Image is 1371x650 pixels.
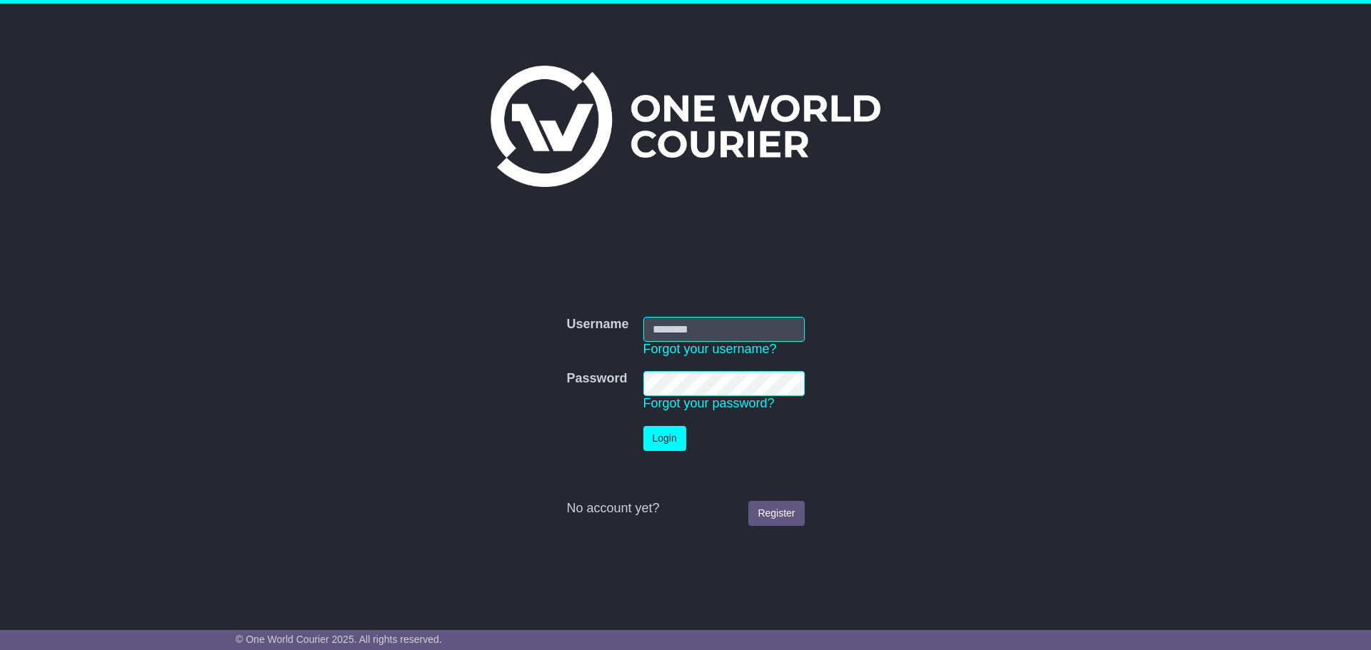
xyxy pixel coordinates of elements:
a: Register [748,501,804,526]
label: Username [566,317,628,332]
div: No account yet? [566,501,804,517]
a: Forgot your username? [643,342,777,356]
button: Login [643,426,686,451]
span: © One World Courier 2025. All rights reserved. [236,634,442,645]
label: Password [566,371,627,387]
a: Forgot your password? [643,396,775,410]
img: One World [491,66,880,187]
